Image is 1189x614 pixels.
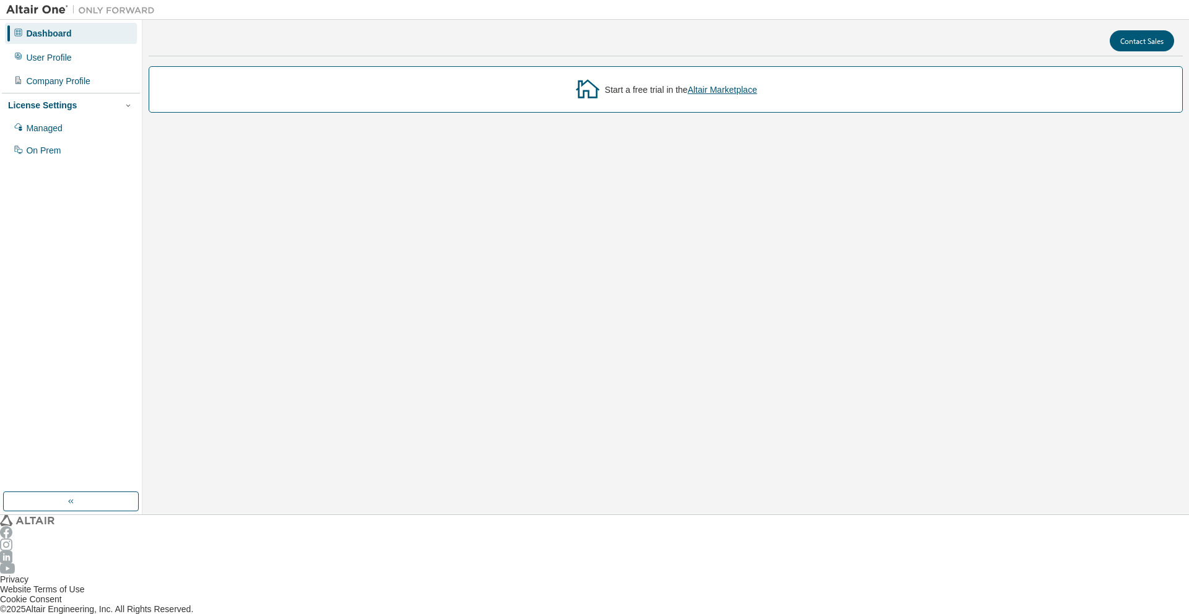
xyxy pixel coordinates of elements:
[687,85,757,95] a: Altair Marketplace
[26,53,71,63] div: User Profile
[605,85,757,95] div: Start a free trial in the
[8,100,77,110] div: License Settings
[1110,30,1174,51] button: Contact Sales
[6,4,161,16] img: Altair One
[26,145,61,155] div: On Prem
[26,76,90,86] div: Company Profile
[26,123,62,133] div: Managed
[26,28,71,38] div: Dashboard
